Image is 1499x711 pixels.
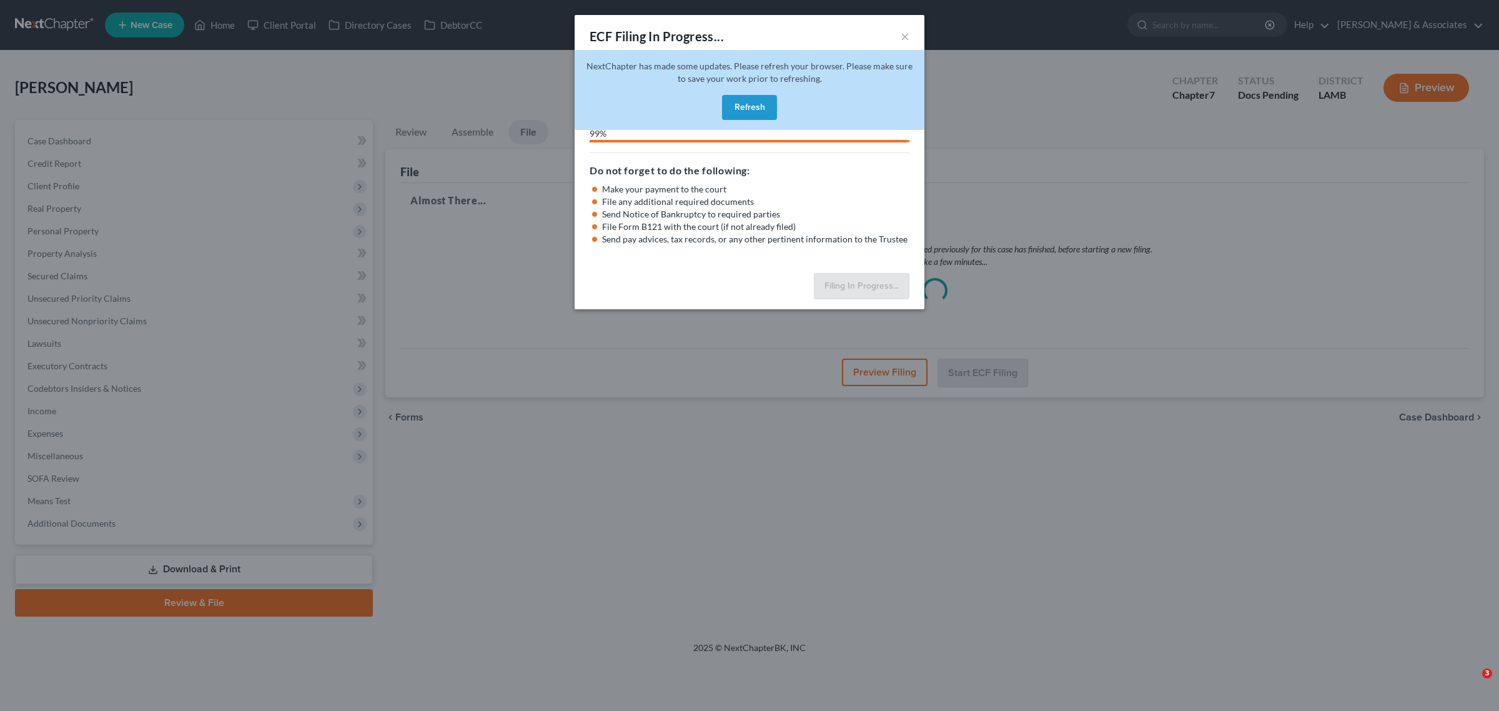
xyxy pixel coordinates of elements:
[590,27,724,45] div: ECF Filing In Progress...
[590,163,909,178] h5: Do not forget to do the following:
[1457,669,1487,699] iframe: Intercom live chat
[602,196,909,208] li: File any additional required documents
[722,95,777,120] button: Refresh
[901,29,909,44] button: ×
[586,61,913,84] span: NextChapter has made some updates. Please refresh your browser. Please make sure to save your wor...
[602,183,909,196] li: Make your payment to the court
[1482,669,1492,679] span: 3
[602,208,909,221] li: Send Notice of Bankruptcy to required parties
[602,233,909,246] li: Send pay advices, tax records, or any other pertinent information to the Trustee
[814,273,909,299] button: Filing In Progress...
[602,221,909,233] li: File Form B121 with the court (if not already filed)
